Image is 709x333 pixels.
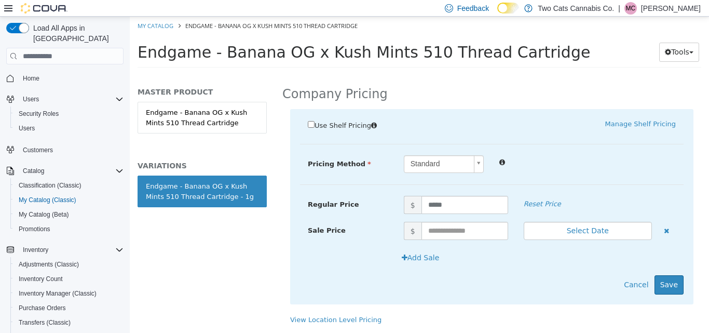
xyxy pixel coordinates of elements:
[19,143,124,156] span: Customers
[15,179,124,192] span: Classification (Classic)
[2,142,128,157] button: Customers
[10,121,128,136] button: Users
[15,316,124,329] span: Transfers (Classic)
[618,2,620,15] p: |
[624,2,637,15] div: Michael Currie
[29,23,124,44] span: Load All Apps in [GEOGRAPHIC_DATA]
[2,164,128,178] button: Catalog
[10,315,128,330] button: Transfers (Classic)
[19,93,43,105] button: Users
[275,139,340,156] span: Standard
[15,273,124,285] span: Inventory Count
[15,179,86,192] a: Classification (Classic)
[160,299,252,307] a: View Location Level Pricing
[19,93,124,105] span: Users
[19,144,57,156] a: Customers
[15,208,124,221] span: My Catalog (Beta)
[10,286,128,301] button: Inventory Manager (Classic)
[10,257,128,272] button: Adjustments (Classic)
[19,318,71,327] span: Transfers (Classic)
[497,3,519,14] input: Dark Mode
[178,184,229,192] span: Regular Price
[15,223,124,235] span: Promotions
[19,124,35,132] span: Users
[2,243,128,257] button: Inventory
[15,302,70,314] a: Purchase Orders
[19,165,124,177] span: Catalog
[626,2,636,15] span: MC
[2,92,128,106] button: Users
[8,85,137,117] a: Endgame - Banana OG x Kush Mints 510 Thread Cartridge
[23,74,39,83] span: Home
[15,287,124,300] span: Inventory Manager (Classic)
[19,289,97,298] span: Inventory Manager (Classic)
[394,205,522,223] button: Select Date
[19,244,52,256] button: Inventory
[8,71,137,80] h5: MASTER PRODUCT
[15,258,124,271] span: Adjustments (Classic)
[10,193,128,207] button: My Catalog (Classic)
[19,275,63,283] span: Inventory Count
[15,287,101,300] a: Inventory Manager (Classic)
[23,95,39,103] span: Users
[2,71,128,86] button: Home
[15,108,124,120] span: Security Roles
[8,144,137,154] h5: VARIATIONS
[19,72,124,85] span: Home
[10,106,128,121] button: Security Roles
[16,165,129,185] div: Endgame - Banana OG x Kush Mints 510 Thread Cartridge - 1g
[475,103,546,111] a: Manage Shelf Pricing
[538,2,614,15] p: Two Cats Cannabis Co.
[178,210,216,218] span: Sale Price
[8,5,44,13] a: My Catalog
[15,273,67,285] a: Inventory Count
[10,207,128,222] button: My Catalog (Beta)
[19,181,81,190] span: Classification (Classic)
[15,122,124,135] span: Users
[15,258,83,271] a: Adjustments (Classic)
[10,301,128,315] button: Purchase Orders
[10,222,128,236] button: Promotions
[15,223,54,235] a: Promotions
[19,304,66,312] span: Purchase Orders
[15,208,73,221] a: My Catalog (Beta)
[185,105,241,113] span: Use Shelf Pricing
[19,260,79,269] span: Adjustments (Classic)
[15,122,39,135] a: Users
[178,104,185,111] input: Use Shelf Pricing
[525,259,554,278] button: Save
[19,225,50,233] span: Promotions
[19,210,69,219] span: My Catalog (Beta)
[178,143,241,151] span: Pricing Method
[15,302,124,314] span: Purchase Orders
[274,179,292,197] span: $
[529,26,569,45] button: Tools
[15,194,124,206] span: My Catalog (Classic)
[394,183,431,191] em: Reset Price
[641,2,701,15] p: [PERSON_NAME]
[23,246,48,254] span: Inventory
[15,316,75,329] a: Transfers (Classic)
[10,178,128,193] button: Classification (Classic)
[21,3,67,14] img: Cova
[497,14,498,14] span: Dark Mode
[19,244,124,256] span: Inventory
[15,194,80,206] a: My Catalog (Classic)
[266,232,316,251] button: Add Sale
[153,70,258,86] h2: Company Pricing
[19,72,44,85] a: Home
[19,196,76,204] span: My Catalog (Classic)
[10,272,128,286] button: Inventory Count
[19,110,59,118] span: Security Roles
[274,205,292,223] span: $
[15,108,63,120] a: Security Roles
[488,259,524,278] button: Cancel
[56,5,228,13] span: Endgame - Banana OG x Kush Mints 510 Thread Cartridge
[8,26,460,45] span: Endgame - Banana OG x Kush Mints 510 Thread Cartridge
[19,165,48,177] button: Catalog
[274,139,354,156] a: Standard
[457,3,489,14] span: Feedback
[23,167,44,175] span: Catalog
[23,146,53,154] span: Customers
